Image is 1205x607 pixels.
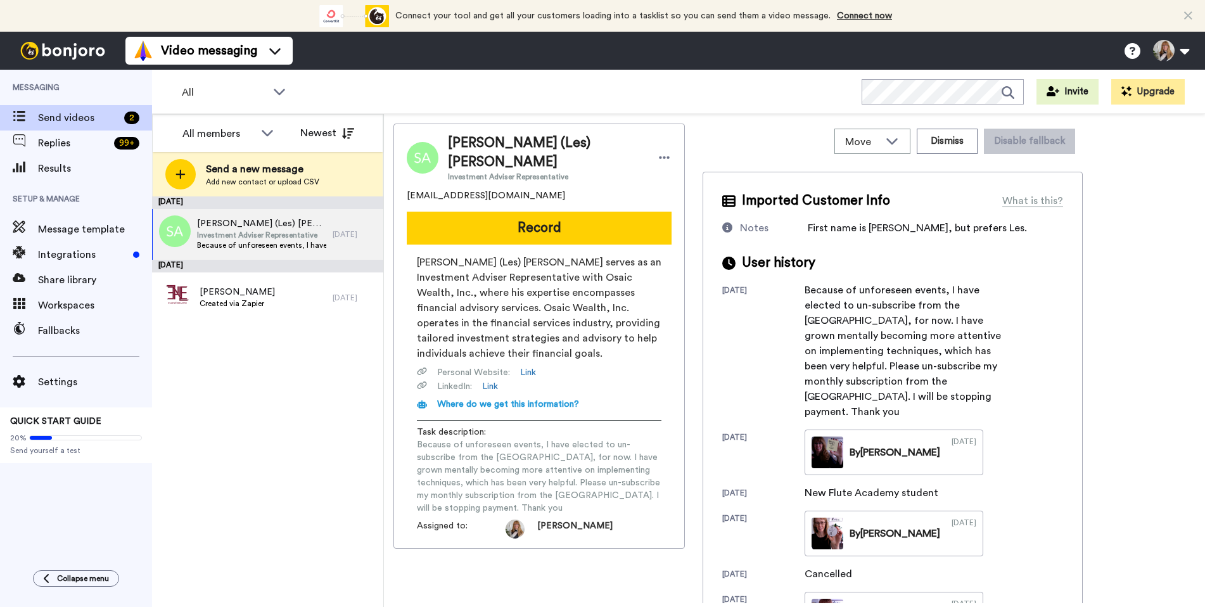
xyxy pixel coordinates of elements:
[812,437,843,468] img: bd409a20-2087-4ba4-bc89-cec4022b3d6c-thumb.jpg
[38,374,152,390] span: Settings
[182,85,267,100] span: All
[182,126,255,141] div: All members
[917,129,978,154] button: Dismiss
[197,240,326,250] span: Because of unforeseen events, I have elected to un-subscribe from the [GEOGRAPHIC_DATA], for now....
[1002,193,1063,208] div: What is this?
[407,142,438,174] img: Image of Silverio (Les) Archuleta
[417,438,661,514] span: Because of unforeseen events, I have elected to un-subscribe from the [GEOGRAPHIC_DATA], for now....
[200,286,275,298] span: [PERSON_NAME]
[152,260,383,272] div: [DATE]
[319,5,389,27] div: animation
[805,283,1007,419] div: Because of unforeseen events, I have elected to un-subscribe from the [GEOGRAPHIC_DATA], for now....
[984,129,1075,154] button: Disable fallback
[162,279,193,310] img: a66b3dcb-cb38-4bf7-b876-5ec78d8a708d.png
[1036,79,1099,105] button: Invite
[200,298,275,309] span: Created via Zapier
[805,511,983,556] a: By[PERSON_NAME][DATE]
[417,255,661,361] span: [PERSON_NAME] (Les) [PERSON_NAME] serves as an Investment Adviser Representative with Osaic Wealt...
[38,161,152,176] span: Results
[33,570,119,587] button: Collapse menu
[161,42,257,60] span: Video messaging
[38,323,152,338] span: Fallbacks
[124,112,139,124] div: 2
[808,223,1027,233] span: First name is [PERSON_NAME], but prefers Les.
[407,189,565,202] span: [EMAIL_ADDRESS][DOMAIN_NAME]
[152,196,383,209] div: [DATE]
[742,191,890,210] span: Imported Customer Info
[395,11,831,20] span: Connect your tool and get all your customers loading into a tasklist so you can send them a video...
[38,222,152,237] span: Message template
[812,518,843,549] img: d98a40cd-b06a-4b71-b107-771479e50032-thumb.jpg
[482,380,498,393] a: Link
[1111,79,1185,105] button: Upgrade
[197,230,326,240] span: Investment Adviser Representative
[850,526,940,541] div: By [PERSON_NAME]
[15,42,110,60] img: bj-logo-header-white.svg
[57,573,109,584] span: Collapse menu
[10,417,101,426] span: QUICK START GUIDE
[159,215,191,247] img: sa.png
[133,41,153,61] img: vm-color.svg
[722,285,805,419] div: [DATE]
[722,488,805,501] div: [DATE]
[740,220,768,236] div: Notes
[448,172,644,182] span: Investment Adviser Representative
[742,253,815,272] span: User history
[952,437,976,468] div: [DATE]
[38,247,128,262] span: Integrations
[805,485,938,501] div: New Flute Academy student
[417,426,506,438] span: Task description :
[407,212,672,245] button: Record
[197,217,326,230] span: [PERSON_NAME] (Les) [PERSON_NAME]
[520,366,536,379] a: Link
[38,272,152,288] span: Share library
[10,445,142,456] span: Send yourself a test
[206,177,319,187] span: Add new contact or upload CSV
[837,11,892,20] a: Connect now
[722,569,805,582] div: [DATE]
[722,513,805,556] div: [DATE]
[333,293,377,303] div: [DATE]
[805,566,868,582] div: Cancelled
[417,520,506,539] span: Assigned to:
[722,432,805,475] div: [DATE]
[845,134,879,150] span: Move
[38,298,152,313] span: Workspaces
[437,380,472,393] span: LinkedIn :
[206,162,319,177] span: Send a new message
[333,229,377,240] div: [DATE]
[291,120,364,146] button: Newest
[805,430,983,475] a: By[PERSON_NAME][DATE]
[448,134,644,172] span: [PERSON_NAME] (Les) [PERSON_NAME]
[850,445,940,460] div: By [PERSON_NAME]
[10,433,27,443] span: 20%
[38,110,119,125] span: Send videos
[437,400,579,409] span: Where do we get this information?
[38,136,109,151] span: Replies
[114,137,139,150] div: 99 +
[537,520,613,539] span: [PERSON_NAME]
[437,366,510,379] span: Personal Website :
[952,518,976,549] div: [DATE]
[506,520,525,539] img: b92c3bcc-6fde-43af-a477-fd3260b9ac74-1704150100.jpg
